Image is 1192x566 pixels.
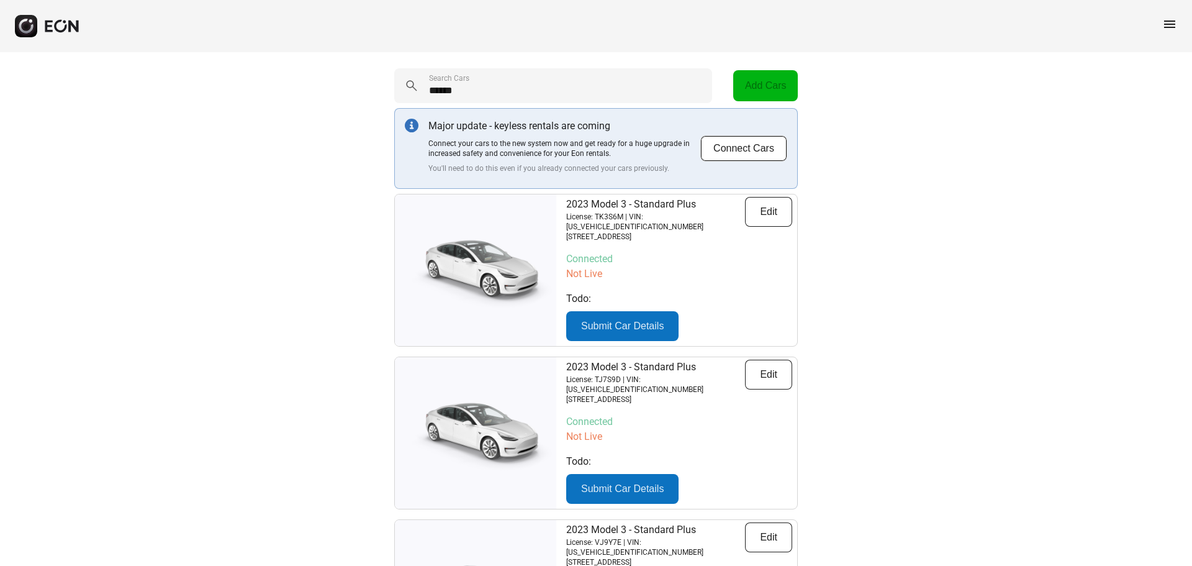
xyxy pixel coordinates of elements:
[566,197,745,212] p: 2023 Model 3 - Standard Plus
[395,393,556,473] img: car
[745,197,792,227] button: Edit
[428,119,700,134] p: Major update - keyless rentals are coming
[566,523,745,537] p: 2023 Model 3 - Standard Plus
[566,252,792,267] p: Connected
[566,212,745,232] p: License: TK3S6M | VIN: [US_VEHICLE_IDENTIFICATION_NUMBER]
[428,163,700,173] p: You'll need to do this even if you already connected your cars previously.
[395,230,556,311] img: car
[428,139,700,158] p: Connect your cars to the new system now and get ready for a huge upgrade in increased safety and ...
[566,360,745,375] p: 2023 Model 3 - Standard Plus
[566,429,792,444] p: Not Live
[566,414,792,429] p: Connected
[566,232,745,242] p: [STREET_ADDRESS]
[700,135,787,162] button: Connect Cars
[429,73,469,83] label: Search Cars
[405,119,418,132] img: info
[745,523,792,552] button: Edit
[745,360,792,390] button: Edit
[566,474,679,504] button: Submit Car Details
[566,454,792,469] p: Todo:
[1162,17,1177,32] span: menu
[566,267,792,281] p: Not Live
[566,311,679,341] button: Submit Car Details
[566,537,745,557] p: License: VJ9Y7E | VIN: [US_VEHICLE_IDENTIFICATION_NUMBER]
[566,291,792,306] p: Todo:
[566,395,745,404] p: [STREET_ADDRESS]
[566,375,745,395] p: License: TJ7S9D | VIN: [US_VEHICLE_IDENTIFICATION_NUMBER]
